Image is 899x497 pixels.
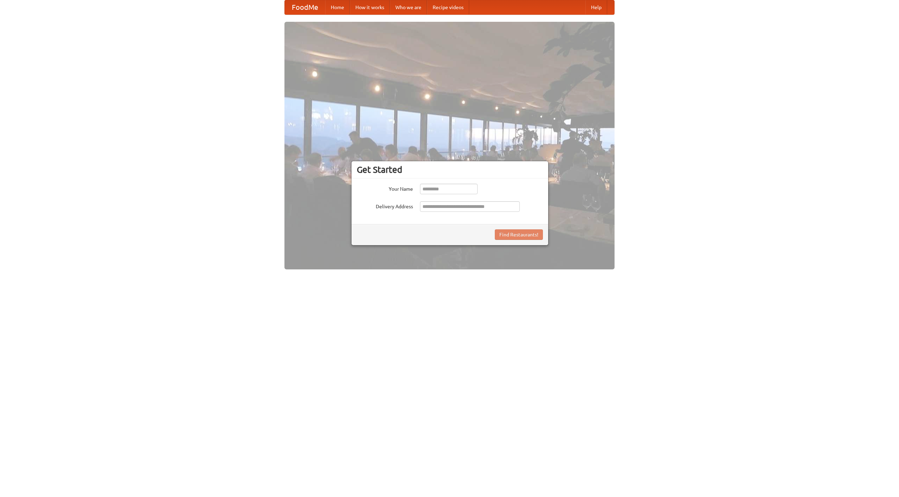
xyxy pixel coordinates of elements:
h3: Get Started [357,164,543,175]
a: How it works [350,0,390,14]
a: Home [325,0,350,14]
a: FoodMe [285,0,325,14]
a: Recipe videos [427,0,469,14]
a: Help [585,0,607,14]
a: Who we are [390,0,427,14]
button: Find Restaurants! [495,229,543,240]
label: Delivery Address [357,201,413,210]
label: Your Name [357,184,413,192]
